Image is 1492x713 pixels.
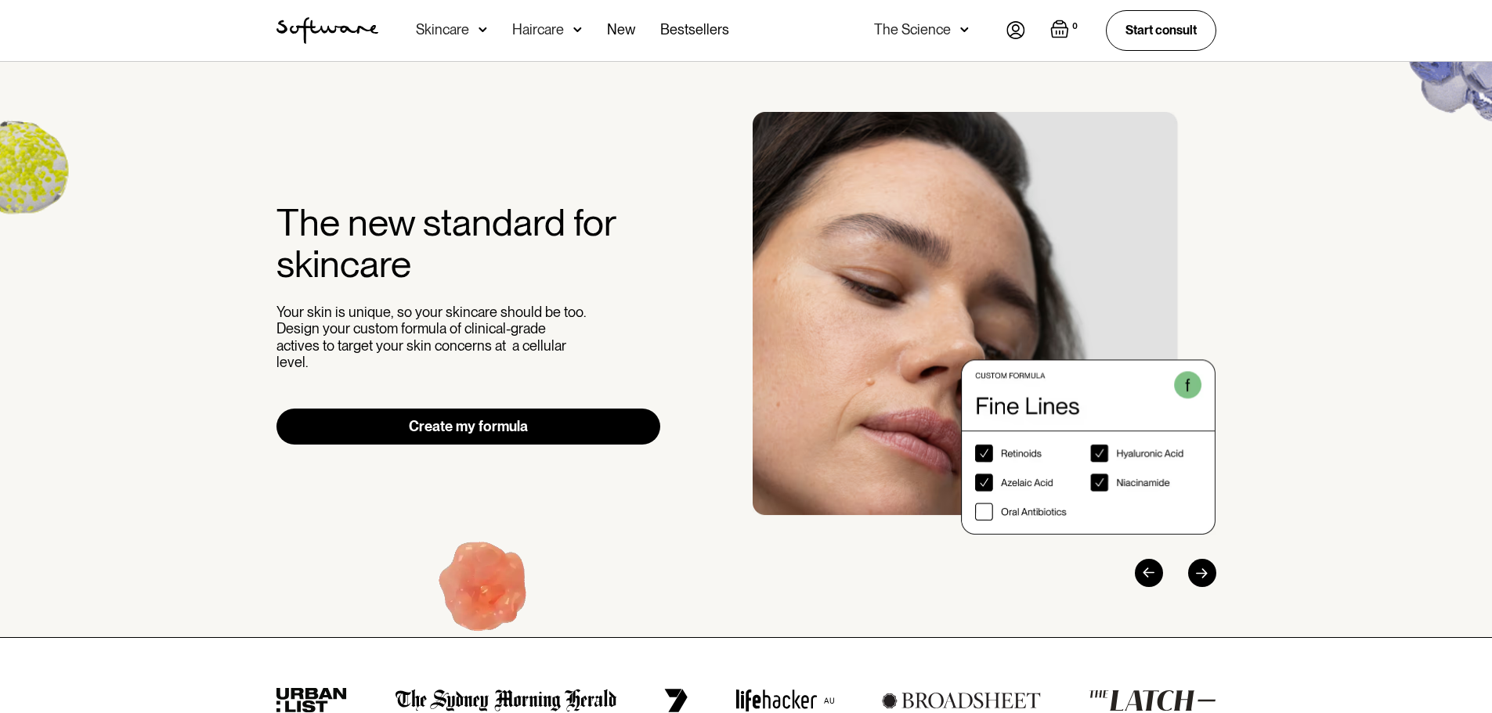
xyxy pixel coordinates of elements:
img: arrow down [479,22,487,38]
p: Your skin is unique, so your skincare should be too. Design your custom formula of clinical-grade... [276,304,590,371]
img: Hydroquinone (skin lightening agent) [388,498,583,690]
img: lifehacker logo [735,689,834,712]
img: arrow down [573,22,582,38]
h2: The new standard for skincare [276,202,661,285]
img: arrow down [960,22,969,38]
div: Previous slide [1135,559,1163,587]
div: Skincare [416,22,469,38]
img: the latch logo [1089,690,1216,711]
a: Open empty cart [1050,20,1081,41]
img: urban list logo [276,688,348,713]
a: Create my formula [276,409,661,445]
img: the Sydney morning herald logo [396,689,617,712]
div: 2 / 3 [753,112,1216,535]
img: Software Logo [276,17,378,44]
div: 0 [1069,20,1081,34]
div: Next slide [1188,559,1216,587]
a: Start consult [1106,10,1216,50]
a: home [276,17,378,44]
img: broadsheet logo [882,692,1041,709]
div: Haircare [512,22,564,38]
div: The Science [874,22,951,38]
